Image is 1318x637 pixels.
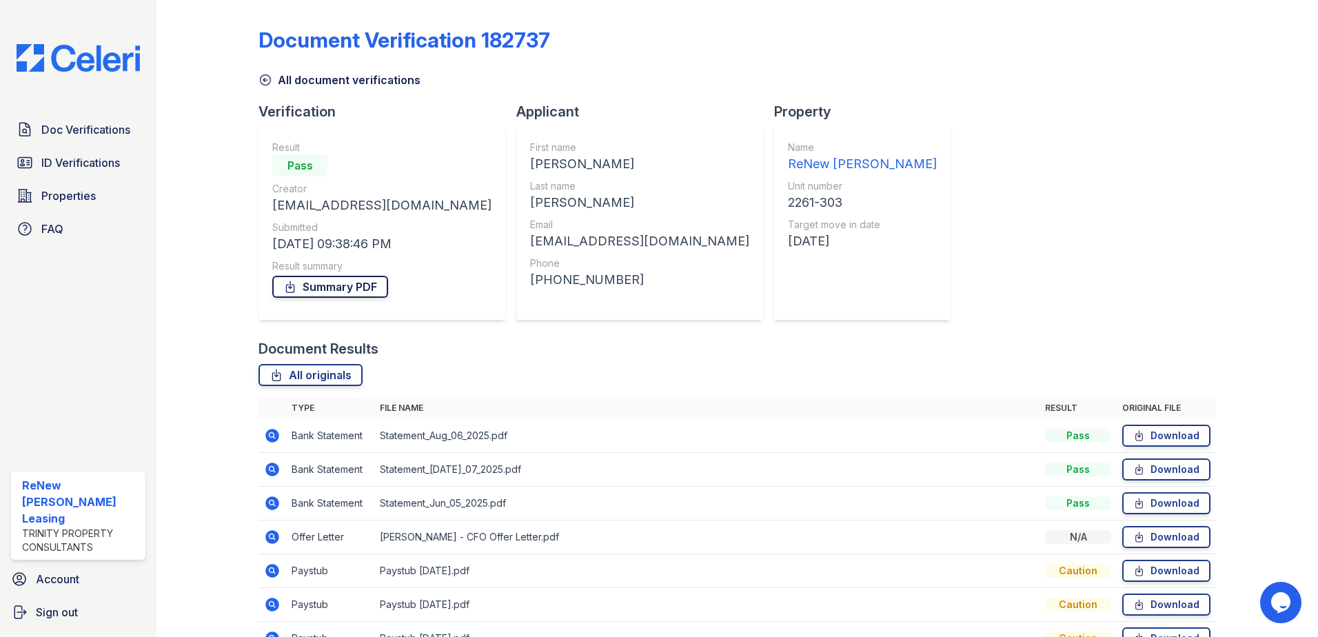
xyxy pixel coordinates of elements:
div: [DATE] [788,232,937,251]
div: [PERSON_NAME] [530,193,749,212]
div: Pass [1045,429,1111,443]
div: First name [530,141,749,154]
img: CE_Logo_Blue-a8612792a0a2168367f1c8372b55b34899dd931a85d93a1a3d3e32e68fde9ad4.png [6,44,151,72]
a: Download [1122,425,1210,447]
div: Name [788,141,937,154]
a: Doc Verifications [11,116,145,143]
td: Paystub [286,588,374,622]
div: Document Verification 182737 [258,28,550,52]
span: Properties [41,188,96,204]
a: Download [1122,458,1210,481]
td: Statement_[DATE]_07_2025.pdf [374,453,1040,487]
a: All document verifications [258,72,420,88]
td: [PERSON_NAME] - CFO Offer Letter.pdf [374,520,1040,554]
a: Download [1122,492,1210,514]
div: ReNew [PERSON_NAME] [788,154,937,174]
a: Download [1122,594,1210,616]
td: Bank Statement [286,453,374,487]
div: Pass [1045,496,1111,510]
td: Bank Statement [286,487,374,520]
td: Paystub [DATE].pdf [374,554,1040,588]
a: ID Verifications [11,149,145,176]
div: Unit number [788,179,937,193]
div: Result [272,141,491,154]
span: ID Verifications [41,154,120,171]
th: Type [286,397,374,419]
div: Creator [272,182,491,196]
div: N/A [1045,530,1111,544]
th: File name [374,397,1040,419]
td: Offer Letter [286,520,374,554]
a: Name ReNew [PERSON_NAME] [788,141,937,174]
a: Download [1122,526,1210,548]
th: Result [1040,397,1117,419]
div: [EMAIL_ADDRESS][DOMAIN_NAME] [272,196,491,215]
a: Download [1122,560,1210,582]
div: [PERSON_NAME] [530,154,749,174]
a: Account [6,565,151,593]
div: Phone [530,256,749,270]
div: ReNew [PERSON_NAME] Leasing [22,477,140,527]
div: Applicant [516,102,774,121]
a: Sign out [6,598,151,626]
span: FAQ [41,221,63,237]
div: Property [774,102,962,121]
div: [DATE] 09:38:46 PM [272,234,491,254]
div: Caution [1045,564,1111,578]
div: Trinity Property Consultants [22,527,140,554]
a: Properties [11,182,145,210]
div: Verification [258,102,516,121]
span: Sign out [36,604,78,620]
div: Target move in date [788,218,937,232]
td: Paystub [DATE].pdf [374,588,1040,622]
iframe: chat widget [1260,582,1304,623]
div: Email [530,218,749,232]
div: Last name [530,179,749,193]
a: FAQ [11,215,145,243]
div: [PHONE_NUMBER] [530,270,749,290]
a: All originals [258,364,363,386]
span: Account [36,571,79,587]
td: Paystub [286,554,374,588]
div: Document Results [258,339,378,358]
td: Bank Statement [286,419,374,453]
span: Doc Verifications [41,121,130,138]
a: Summary PDF [272,276,388,298]
div: Result summary [272,259,491,273]
div: Caution [1045,598,1111,611]
div: Submitted [272,221,491,234]
td: Statement_Aug_06_2025.pdf [374,419,1040,453]
div: 2261-303 [788,193,937,212]
td: Statement_Jun_05_2025.pdf [374,487,1040,520]
div: Pass [272,154,327,176]
th: Original file [1117,397,1216,419]
div: Pass [1045,463,1111,476]
div: [EMAIL_ADDRESS][DOMAIN_NAME] [530,232,749,251]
